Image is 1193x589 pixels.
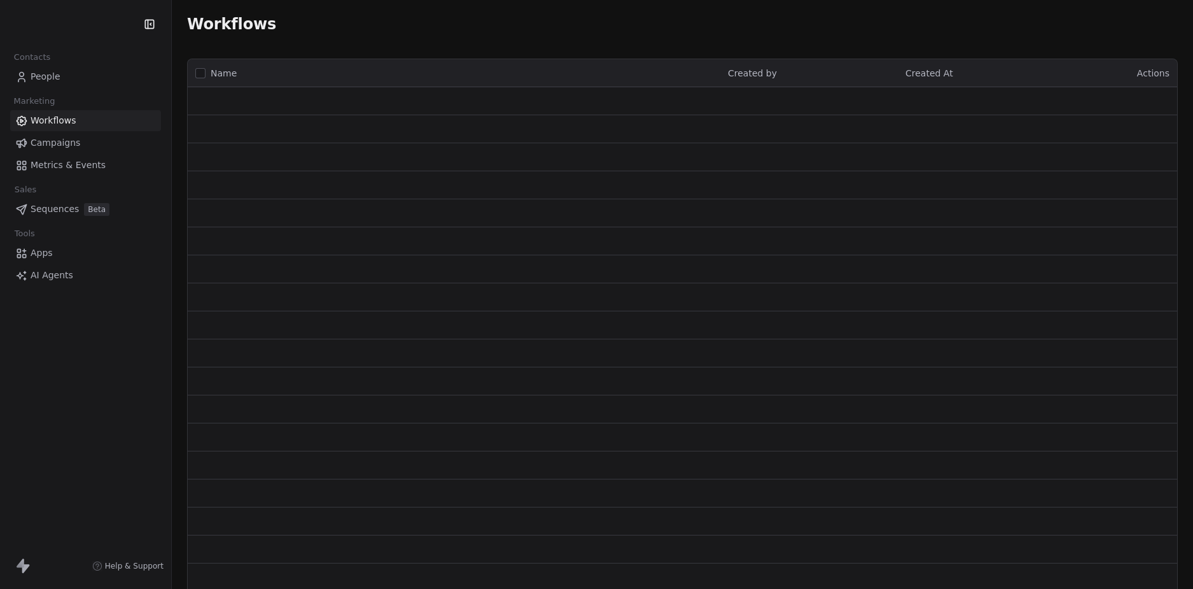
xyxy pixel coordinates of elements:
a: Metrics & Events [10,155,161,176]
span: Actions [1137,68,1169,78]
span: Metrics & Events [31,159,106,172]
span: Workflows [187,15,276,33]
span: Workflows [31,114,76,127]
span: People [31,70,60,83]
span: Marketing [8,92,60,111]
span: Created At [905,68,953,78]
a: AI Agents [10,265,161,286]
a: Campaigns [10,132,161,153]
span: Help & Support [105,561,164,571]
a: People [10,66,161,87]
span: Tools [9,224,40,243]
span: Sequences [31,202,79,216]
a: SequencesBeta [10,199,161,220]
span: AI Agents [31,269,73,282]
span: Beta [84,203,109,216]
span: Sales [9,180,42,199]
span: Created by [728,68,777,78]
a: Help & Support [92,561,164,571]
span: Apps [31,246,53,260]
span: Name [211,67,237,80]
span: Campaigns [31,136,80,150]
span: Contacts [8,48,56,67]
a: Apps [10,243,161,264]
a: Workflows [10,110,161,131]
